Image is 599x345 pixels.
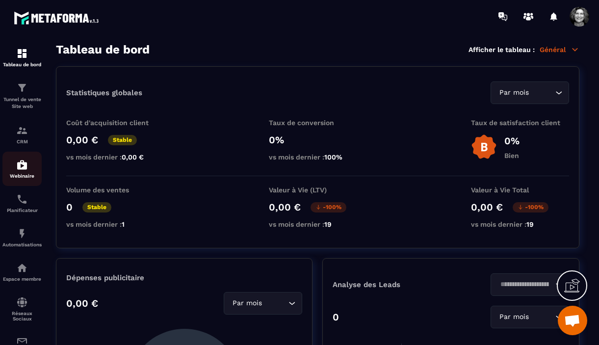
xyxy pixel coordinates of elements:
[16,262,28,274] img: automations
[16,48,28,59] img: formation
[324,220,332,228] span: 19
[471,220,569,228] p: vs mois dernier :
[224,292,302,315] div: Search for option
[2,139,42,144] p: CRM
[2,62,42,67] p: Tableau de bord
[66,201,73,213] p: 0
[16,82,28,94] img: formation
[269,186,367,194] p: Valeur à Vie (LTV)
[16,125,28,136] img: formation
[491,81,569,104] div: Search for option
[2,75,42,117] a: formationformationTunnel de vente Site web
[513,202,548,212] p: -100%
[82,202,111,212] p: Stable
[66,273,302,282] p: Dépenses publicitaire
[16,296,28,308] img: social-network
[497,312,531,322] span: Par mois
[333,311,339,323] p: 0
[122,153,144,161] span: 0,00 €
[558,306,587,335] div: Ouvrir le chat
[2,117,42,152] a: formationformationCRM
[14,9,102,27] img: logo
[269,153,367,161] p: vs mois dernier :
[230,298,264,309] span: Par mois
[16,159,28,171] img: automations
[311,202,346,212] p: -100%
[504,152,520,159] p: Bien
[269,119,367,127] p: Taux de conversion
[469,46,535,53] p: Afficher le tableau :
[491,273,569,296] div: Search for option
[269,201,301,213] p: 0,00 €
[497,279,553,290] input: Search for option
[2,255,42,289] a: automationsautomationsEspace membre
[333,280,451,289] p: Analyse des Leads
[2,152,42,186] a: automationsautomationsWebinaire
[16,193,28,205] img: scheduler
[2,208,42,213] p: Planificateur
[540,45,579,54] p: Général
[2,276,42,282] p: Espace membre
[56,43,150,56] h3: Tableau de bord
[66,186,164,194] p: Volume des ventes
[16,228,28,239] img: automations
[2,186,42,220] a: schedulerschedulerPlanificateur
[2,96,42,110] p: Tunnel de vente Site web
[66,119,164,127] p: Coût d'acquisition client
[471,201,503,213] p: 0,00 €
[471,119,569,127] p: Taux de satisfaction client
[269,134,367,146] p: 0%
[264,298,286,309] input: Search for option
[531,87,553,98] input: Search for option
[66,220,164,228] p: vs mois dernier :
[504,135,520,147] p: 0%
[122,220,125,228] span: 1
[526,220,534,228] span: 19
[491,306,569,328] div: Search for option
[2,40,42,75] a: formationformationTableau de bord
[66,88,142,97] p: Statistiques globales
[2,242,42,247] p: Automatisations
[531,312,553,322] input: Search for option
[2,289,42,329] a: social-networksocial-networkRéseaux Sociaux
[2,311,42,321] p: Réseaux Sociaux
[324,153,342,161] span: 100%
[2,173,42,179] p: Webinaire
[2,220,42,255] a: automationsautomationsAutomatisations
[66,153,164,161] p: vs mois dernier :
[269,220,367,228] p: vs mois dernier :
[66,134,98,146] p: 0,00 €
[108,135,137,145] p: Stable
[66,297,98,309] p: 0,00 €
[471,186,569,194] p: Valeur à Vie Total
[497,87,531,98] span: Par mois
[471,134,497,160] img: b-badge-o.b3b20ee6.svg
